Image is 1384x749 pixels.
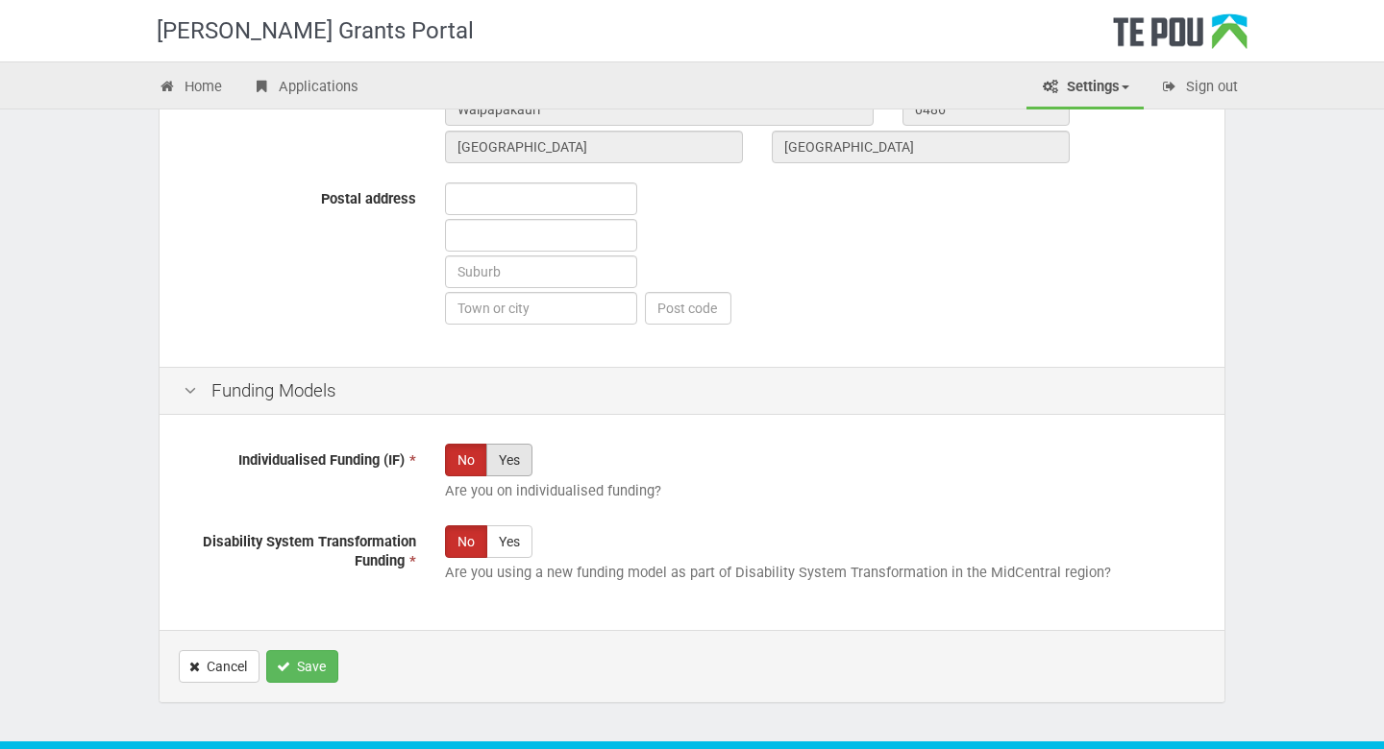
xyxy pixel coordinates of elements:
input: State [445,131,743,163]
input: Post code [645,292,731,325]
span: Postal address [321,190,416,207]
span: Disability System Transformation Funding [203,533,416,570]
a: Cancel [179,650,259,683]
p: Are you using a new funding model as part of Disability System Transformation in the MidCentral r... [445,563,1200,583]
label: Yes [486,525,532,558]
button: Save [266,650,338,683]
a: Settings [1026,67,1144,109]
a: Sign out [1146,67,1252,109]
a: Home [144,67,236,109]
label: No [445,444,487,476]
input: Country [772,131,1070,163]
div: Funding Models [160,367,1224,416]
p: Are you on individualised funding? [445,481,1200,501]
input: Suburb [445,255,637,288]
label: Yes [486,444,532,476]
span: Individualised Funding (IF) [238,451,405,469]
label: No [445,525,487,558]
div: Te Pou Logo [1113,13,1248,61]
input: Town or city [445,292,637,325]
a: Applications [238,67,373,109]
